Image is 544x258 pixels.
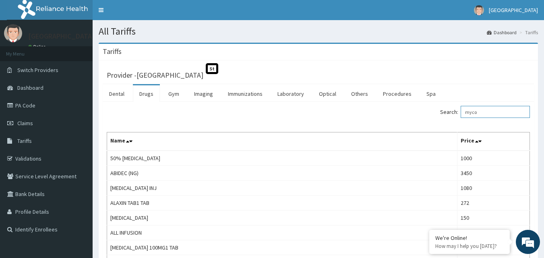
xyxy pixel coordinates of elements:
td: 150 [457,211,530,225]
h1: All Tariffs [99,26,538,37]
div: Chat with us now [42,45,135,56]
span: Switch Providers [17,66,58,74]
label: Search: [440,106,530,118]
td: 1080 [457,181,530,196]
p: How may I help you today? [435,243,504,250]
a: Dashboard [487,29,517,36]
a: Online [28,44,48,50]
td: 50% [MEDICAL_DATA] [107,151,457,166]
td: [MEDICAL_DATA] [107,211,457,225]
th: Price [457,132,530,151]
td: ALAXIN TAB1 TAB [107,196,457,211]
img: d_794563401_company_1708531726252_794563401 [15,40,33,60]
img: User Image [4,24,22,42]
td: 1000 [457,151,530,166]
li: Tariffs [517,29,538,36]
input: Search: [461,106,530,118]
td: 1000 [457,225,530,240]
a: Gym [162,85,186,102]
a: Drugs [133,85,160,102]
textarea: Type your message and hit 'Enter' [4,172,153,200]
span: Claims [17,120,33,127]
a: Imaging [188,85,219,102]
td: ABIDEC (NG) [107,166,457,181]
span: Tariffs [17,137,32,144]
p: [GEOGRAPHIC_DATA] [28,33,95,40]
a: Dental [103,85,131,102]
td: [MEDICAL_DATA] 100MG1 TAB [107,240,457,255]
a: Laboratory [271,85,310,102]
div: We're Online! [435,234,504,241]
a: Spa [420,85,442,102]
h3: Provider - [GEOGRAPHIC_DATA] [107,72,203,79]
th: Name [107,132,457,151]
h3: Tariffs [103,48,122,55]
td: 272 [457,196,530,211]
td: ALL INFUSION [107,225,457,240]
a: Optical [312,85,343,102]
img: User Image [474,5,484,15]
span: We're online! [47,78,111,159]
span: [GEOGRAPHIC_DATA] [489,6,538,14]
a: Procedures [376,85,418,102]
a: Immunizations [221,85,269,102]
td: [MEDICAL_DATA] INJ [107,181,457,196]
td: 3450 [457,166,530,181]
div: Minimize live chat window [132,4,151,23]
span: Dashboard [17,84,43,91]
a: Others [345,85,374,102]
span: St [206,63,218,74]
